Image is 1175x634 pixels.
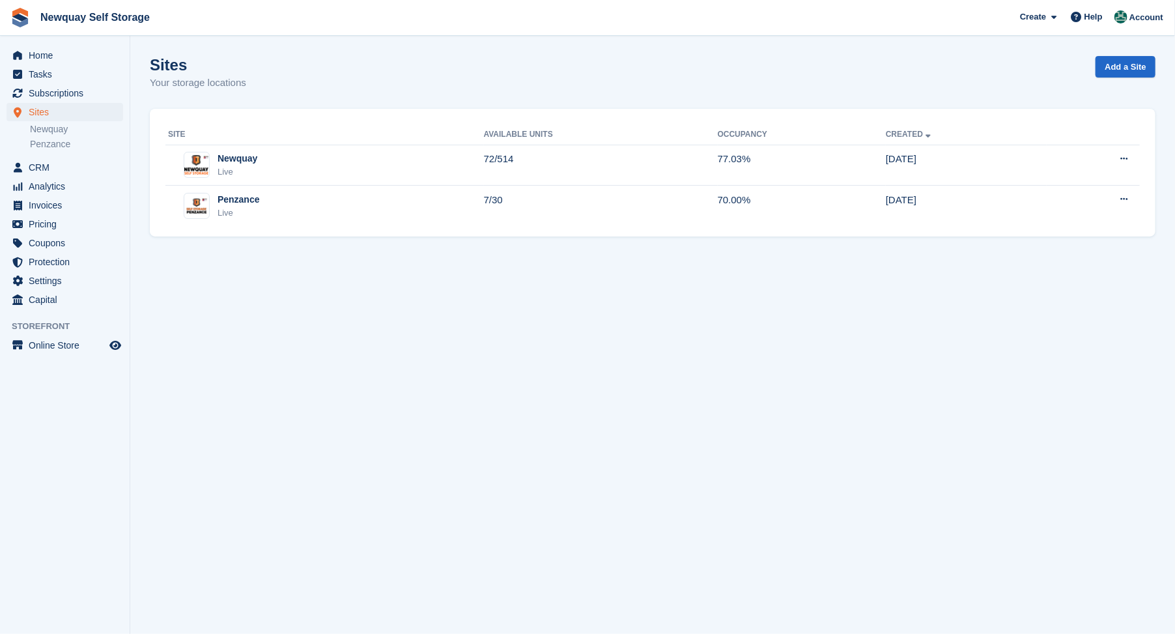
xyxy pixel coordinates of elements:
[886,145,1047,186] td: [DATE]
[7,84,123,102] a: menu
[29,291,107,309] span: Capital
[1084,10,1103,23] span: Help
[29,177,107,195] span: Analytics
[29,84,107,102] span: Subscriptions
[29,215,107,233] span: Pricing
[7,177,123,195] a: menu
[29,65,107,83] span: Tasks
[886,130,933,139] a: Created
[7,291,123,309] a: menu
[12,320,130,333] span: Storefront
[150,56,246,74] h1: Sites
[218,193,260,207] div: Penzance
[184,197,209,216] img: Image of Penzance site
[718,186,886,226] td: 70.00%
[165,124,484,145] th: Site
[484,124,718,145] th: Available Units
[7,234,123,252] a: menu
[7,272,123,290] a: menu
[1114,10,1127,23] img: JON
[29,196,107,214] span: Invoices
[484,145,718,186] td: 72/514
[30,138,123,151] a: Penzance
[29,158,107,177] span: CRM
[10,8,30,27] img: stora-icon-8386f47178a22dfd0bd8f6a31ec36ba5ce8667c1dd55bd0f319d3a0aa187defe.svg
[218,207,260,220] div: Live
[35,7,155,28] a: Newquay Self Storage
[218,166,257,179] div: Live
[7,215,123,233] a: menu
[886,186,1047,226] td: [DATE]
[7,46,123,65] a: menu
[718,145,886,186] td: 77.03%
[718,124,886,145] th: Occupancy
[218,152,257,166] div: Newquay
[30,123,123,136] a: Newquay
[7,158,123,177] a: menu
[1020,10,1046,23] span: Create
[7,65,123,83] a: menu
[29,253,107,271] span: Protection
[7,196,123,214] a: menu
[29,336,107,354] span: Online Store
[29,272,107,290] span: Settings
[184,155,209,174] img: Image of Newquay site
[7,103,123,121] a: menu
[150,76,246,91] p: Your storage locations
[7,253,123,271] a: menu
[29,103,107,121] span: Sites
[484,186,718,226] td: 7/30
[1129,11,1163,24] span: Account
[1096,56,1155,78] a: Add a Site
[29,46,107,65] span: Home
[7,336,123,354] a: menu
[107,338,123,353] a: Preview store
[29,234,107,252] span: Coupons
